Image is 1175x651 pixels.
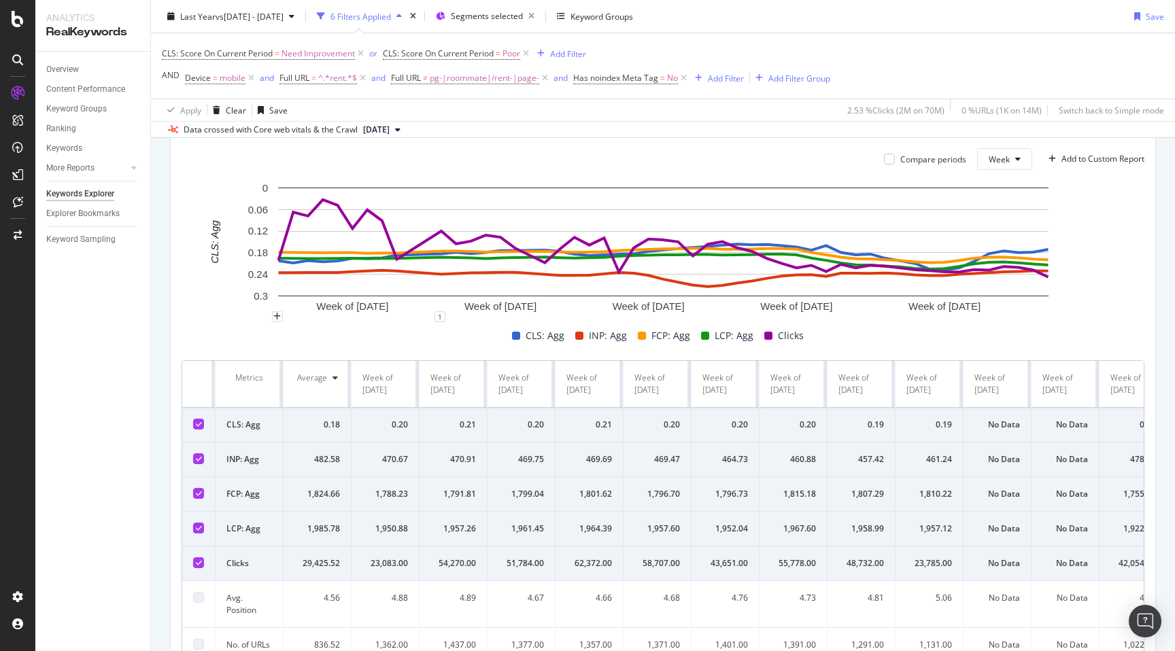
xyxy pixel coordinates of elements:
div: Keywords Explorer [46,187,114,201]
span: mobile [220,69,245,88]
span: Full URL [279,72,309,84]
button: and [371,71,386,84]
div: 482.58 [294,453,340,465]
div: 5.06 [906,592,952,604]
div: 1,377.00 [498,639,544,651]
div: or [369,48,377,59]
div: Metrics [226,372,272,384]
span: LCP: Agg [715,328,753,344]
a: Keyword Groups [46,102,141,116]
span: CLS: Score On Current Period [383,48,494,59]
span: = [496,48,500,59]
div: 1,357.00 [566,639,612,651]
div: 1 [435,311,445,322]
a: Keyword Sampling [46,232,141,247]
div: No Data [1042,557,1088,569]
a: Overview [46,63,141,77]
button: Week [977,148,1032,170]
text: 0.3 [254,290,268,302]
div: 469.69 [566,453,612,465]
div: 1,957.12 [906,523,952,535]
div: 1,799.04 [498,488,544,500]
div: 4.88 [362,592,408,604]
td: Avg. Position [216,581,284,628]
div: Week of [DATE] [566,372,612,396]
div: 1,950.88 [362,523,408,535]
div: 1,796.70 [634,488,680,500]
div: 1,961.45 [498,523,544,535]
div: 0.20 [634,419,680,431]
div: 1,796.73 [702,488,748,500]
div: Ranking [46,122,76,136]
div: Data crossed with Core web vitals & the Crawl [184,124,358,136]
div: 1,815.18 [770,488,816,500]
td: CLS: Agg [216,408,284,442]
div: 0.20 [702,419,748,431]
div: 23,785.00 [906,557,952,569]
div: 1,807.29 [838,488,884,500]
button: [DATE] [358,122,406,138]
text: 0 [262,182,268,194]
span: Need Improvement [282,44,355,63]
div: 43,651.00 [702,557,748,569]
div: 0.19 [838,419,884,431]
button: 6 Filters Applied [311,5,407,27]
span: = [275,48,279,59]
div: 0 % URLs ( 1K on 14M ) [961,104,1042,116]
div: RealKeywords [46,24,139,40]
span: = [311,72,316,84]
div: 1,824.66 [294,488,340,500]
button: Segments selected [430,5,540,27]
div: 2.53 % Clicks ( 2M on 70M ) [847,104,944,116]
div: Week of [DATE] [770,372,816,396]
div: 4.81 [838,592,884,604]
div: Week of [DATE] [702,372,748,396]
button: or [369,47,377,60]
div: 469.47 [634,453,680,465]
button: AND [162,69,180,82]
td: Clicks [216,546,284,581]
div: Keywords [46,141,82,156]
div: and [554,72,568,84]
div: No Data [974,488,1020,500]
text: 0.12 [248,226,268,237]
span: CLS: Agg [526,328,564,344]
span: = [660,72,665,84]
text: CLS: Agg [209,220,220,264]
div: Week of [DATE] [430,372,476,396]
span: Last Year [180,10,216,22]
span: Clicks [778,328,804,344]
span: INP: Agg [589,328,627,344]
div: 470.67 [362,453,408,465]
td: LCP: Agg [216,512,284,546]
button: Clear [207,99,246,121]
span: CLS: Score On Current Period [162,48,273,59]
div: 0.19 [906,419,952,431]
div: Save [1146,10,1164,22]
div: 469.75 [498,453,544,465]
div: No Data [974,453,1020,465]
a: Keywords Explorer [46,187,141,201]
div: 1,922.88 [1110,523,1156,535]
div: 1,788.23 [362,488,408,500]
div: 4.76 [702,592,748,604]
td: INP: Agg [216,442,284,477]
div: 1,957.60 [634,523,680,535]
div: Add Filter [708,72,744,84]
button: and [260,71,274,84]
svg: A chart. [182,181,1144,317]
div: 58,707.00 [634,557,680,569]
div: AND [162,69,180,81]
span: ≠ [423,72,428,84]
div: Week of [DATE] [498,372,544,396]
div: Add Filter [550,48,586,59]
div: 1,022.00 [1110,639,1156,651]
div: 1,810.22 [906,488,952,500]
div: 1,952.04 [702,523,748,535]
div: 51,784.00 [498,557,544,569]
div: 4.56 [294,592,340,604]
div: times [407,10,419,23]
span: Has noindex Meta Tag [573,72,658,84]
span: Segments selected [451,10,523,22]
